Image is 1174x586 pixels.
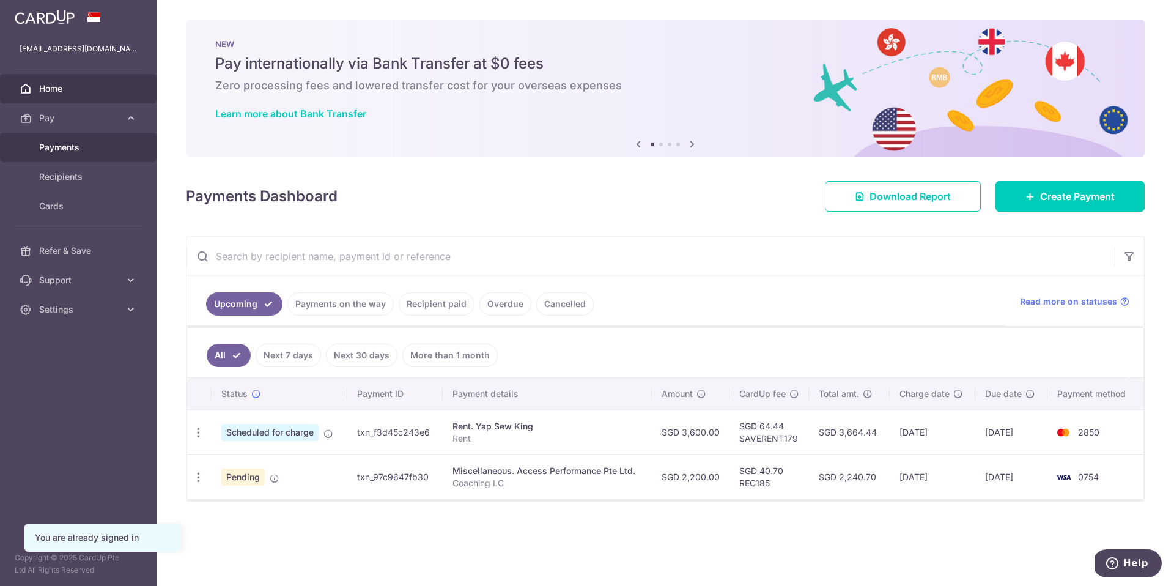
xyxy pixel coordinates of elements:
[869,189,951,204] span: Download Report
[452,432,642,445] p: Rent
[443,378,652,410] th: Payment details
[39,83,120,95] span: Home
[809,454,889,499] td: SGD 2,240.70
[985,388,1022,400] span: Due date
[215,39,1115,49] p: NEW
[221,424,319,441] span: Scheduled for charge
[652,454,729,499] td: SGD 2,200.00
[975,454,1047,499] td: [DATE]
[1047,378,1143,410] th: Payment method
[662,388,693,400] span: Amount
[739,388,786,400] span: CardUp fee
[1095,549,1162,580] iframe: Opens a widget where you can find more information
[975,410,1047,454] td: [DATE]
[215,108,366,120] a: Learn more about Bank Transfer
[186,20,1145,157] img: Bank transfer banner
[39,171,120,183] span: Recipients
[1078,472,1099,482] span: 0754
[995,181,1145,212] a: Create Payment
[347,410,443,454] td: txn_f3d45c243e6
[819,388,859,400] span: Total amt.
[347,378,443,410] th: Payment ID
[39,141,120,154] span: Payments
[347,454,443,499] td: txn_97c9647fb30
[890,454,976,499] td: [DATE]
[215,78,1115,93] h6: Zero processing fees and lowered transfer cost for your overseas expenses
[1051,425,1076,440] img: Bank Card
[39,200,120,212] span: Cards
[35,532,171,544] div: You are already signed in
[206,292,282,316] a: Upcoming
[39,112,120,124] span: Pay
[221,388,248,400] span: Status
[1040,189,1115,204] span: Create Payment
[479,292,531,316] a: Overdue
[899,388,950,400] span: Charge date
[402,344,498,367] a: More than 1 month
[452,420,642,432] div: Rent. Yap Sew King
[256,344,321,367] a: Next 7 days
[652,410,729,454] td: SGD 3,600.00
[1051,470,1076,484] img: Bank Card
[1078,427,1099,437] span: 2850
[39,245,120,257] span: Refer & Save
[452,477,642,489] p: Coaching LC
[890,410,976,454] td: [DATE]
[39,274,120,286] span: Support
[452,465,642,477] div: Miscellaneous. Access Performance Pte Ltd.
[399,292,474,316] a: Recipient paid
[287,292,394,316] a: Payments on the way
[729,454,809,499] td: SGD 40.70 REC185
[186,185,338,207] h4: Payments Dashboard
[39,303,120,316] span: Settings
[729,410,809,454] td: SGD 64.44 SAVERENT179
[20,43,137,55] p: [EMAIL_ADDRESS][DOMAIN_NAME]
[207,344,251,367] a: All
[1020,295,1117,308] span: Read more on statuses
[215,54,1115,73] h5: Pay internationally via Bank Transfer at $0 fees
[186,237,1115,276] input: Search by recipient name, payment id or reference
[536,292,594,316] a: Cancelled
[221,469,265,486] span: Pending
[825,181,981,212] a: Download Report
[809,410,889,454] td: SGD 3,664.44
[15,10,75,24] img: CardUp
[326,344,397,367] a: Next 30 days
[1020,295,1129,308] a: Read more on statuses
